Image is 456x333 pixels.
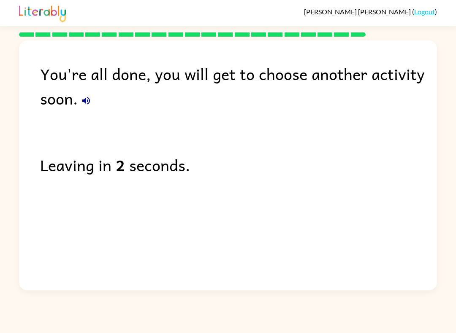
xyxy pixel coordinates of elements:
span: [PERSON_NAME] [PERSON_NAME] [304,8,412,16]
div: ( ) [304,8,437,16]
div: Leaving in seconds. [40,153,437,177]
a: Logout [414,8,435,16]
img: Literably [19,3,66,22]
div: You're all done, you will get to choose another activity soon. [40,62,437,110]
b: 2 [116,153,125,177]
